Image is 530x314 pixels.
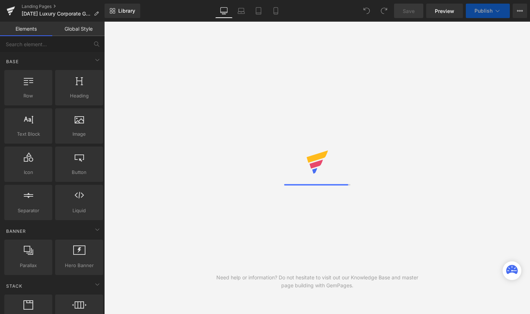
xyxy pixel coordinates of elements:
a: New Library [105,4,140,18]
a: Mobile [267,4,284,18]
a: Laptop [233,4,250,18]
span: [DATE] Luxury Corporate Gifts 2025 [22,11,91,17]
span: Text Block [6,130,50,138]
span: Library [118,8,135,14]
span: Banner [5,228,27,235]
a: Landing Pages [22,4,105,9]
span: Hero Banner [57,262,101,269]
a: Tablet [250,4,267,18]
span: Row [6,92,50,100]
span: Separator [6,207,50,214]
span: Liquid [57,207,101,214]
span: Icon [6,169,50,176]
button: Publish [466,4,510,18]
a: Global Style [52,22,105,36]
span: Stack [5,283,23,289]
span: Image [57,130,101,138]
span: Base [5,58,19,65]
a: Desktop [215,4,233,18]
span: Button [57,169,101,176]
span: Publish [474,8,493,14]
button: Redo [377,4,391,18]
a: Preview [426,4,463,18]
span: Parallax [6,262,50,269]
span: Heading [57,92,101,100]
button: Undo [359,4,374,18]
span: Preview [435,7,454,15]
div: Need help or information? Do not hesitate to visit out our Knowledge Base and master page buildin... [211,274,424,289]
button: More [513,4,527,18]
span: Save [403,7,415,15]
